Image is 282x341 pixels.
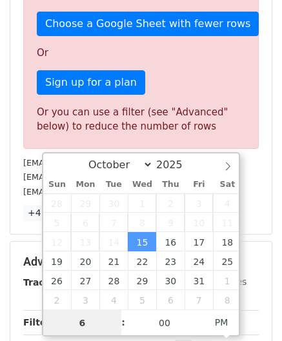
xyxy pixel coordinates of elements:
span: October 17, 2025 [185,232,213,251]
span: October 20, 2025 [71,251,99,271]
span: : [121,309,125,335]
span: September 30, 2025 [99,193,128,213]
span: November 4, 2025 [99,290,128,309]
span: Click to toggle [204,309,239,335]
span: October 26, 2025 [43,271,72,290]
span: October 18, 2025 [213,232,241,251]
span: Tue [99,180,128,189]
input: Hour [43,310,122,336]
span: Sun [43,180,72,189]
span: November 3, 2025 [71,290,99,309]
span: September 28, 2025 [43,193,72,213]
span: October 16, 2025 [156,232,185,251]
div: Or you can use a filter (see "Advanced" below) to reduce the number of rows [37,105,245,134]
span: November 5, 2025 [128,290,156,309]
span: October 15, 2025 [128,232,156,251]
span: October 22, 2025 [128,251,156,271]
span: November 2, 2025 [43,290,72,309]
span: October 2, 2025 [156,193,185,213]
a: Choose a Google Sheet with fewer rows [37,12,259,36]
span: Wed [128,180,156,189]
input: Year [153,159,199,171]
span: October 9, 2025 [156,213,185,232]
span: October 21, 2025 [99,251,128,271]
span: October 11, 2025 [213,213,241,232]
p: Or [37,46,245,60]
span: October 6, 2025 [71,213,99,232]
span: October 12, 2025 [43,232,72,251]
strong: Tracking [23,277,66,287]
a: Sign up for a plan [37,70,145,95]
input: Minute [125,310,204,336]
span: October 24, 2025 [185,251,213,271]
span: October 25, 2025 [213,251,241,271]
span: October 28, 2025 [99,271,128,290]
span: October 7, 2025 [99,213,128,232]
span: October 30, 2025 [156,271,185,290]
span: October 14, 2025 [99,232,128,251]
span: Fri [185,180,213,189]
strong: Filters [23,317,56,327]
span: October 1, 2025 [128,193,156,213]
span: Mon [71,180,99,189]
span: October 3, 2025 [185,193,213,213]
span: October 13, 2025 [71,232,99,251]
small: [EMAIL_ADDRESS][DOMAIN_NAME] [23,158,167,168]
a: +47 more [23,205,77,221]
span: October 31, 2025 [185,271,213,290]
span: Thu [156,180,185,189]
span: October 29, 2025 [128,271,156,290]
span: November 1, 2025 [213,271,241,290]
small: [EMAIL_ADDRESS][DOMAIN_NAME] [23,187,167,197]
span: November 7, 2025 [185,290,213,309]
h5: Advanced [23,255,259,269]
span: November 6, 2025 [156,290,185,309]
span: October 19, 2025 [43,251,72,271]
small: [EMAIL_ADDRESS][DOMAIN_NAME] [23,172,167,182]
span: Sat [213,180,241,189]
span: November 8, 2025 [213,290,241,309]
span: October 27, 2025 [71,271,99,290]
span: September 29, 2025 [71,193,99,213]
span: October 5, 2025 [43,213,72,232]
span: October 10, 2025 [185,213,213,232]
span: October 8, 2025 [128,213,156,232]
span: October 23, 2025 [156,251,185,271]
iframe: Chat Widget [217,279,282,341]
span: October 4, 2025 [213,193,241,213]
